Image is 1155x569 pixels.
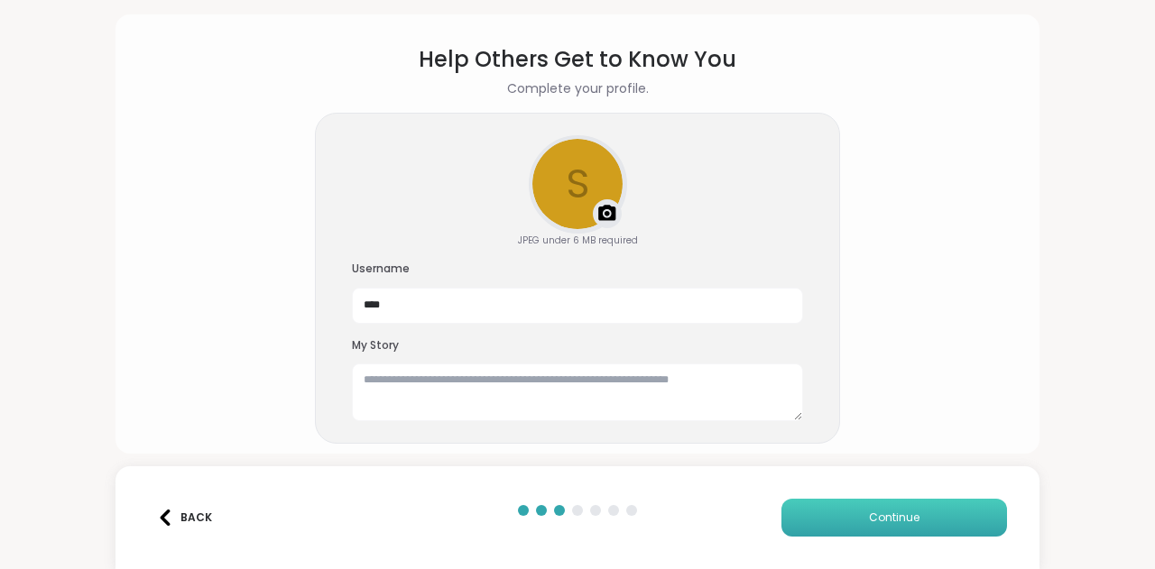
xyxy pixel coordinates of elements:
[869,509,919,526] span: Continue
[419,43,736,76] h1: Help Others Get to Know You
[157,509,212,526] div: Back
[352,338,803,353] h3: My Story
[507,79,649,98] h2: Complete your profile.
[352,262,803,277] h3: Username
[518,234,638,247] div: JPEG under 6 MB required
[781,499,1007,537] button: Continue
[148,499,220,537] button: Back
